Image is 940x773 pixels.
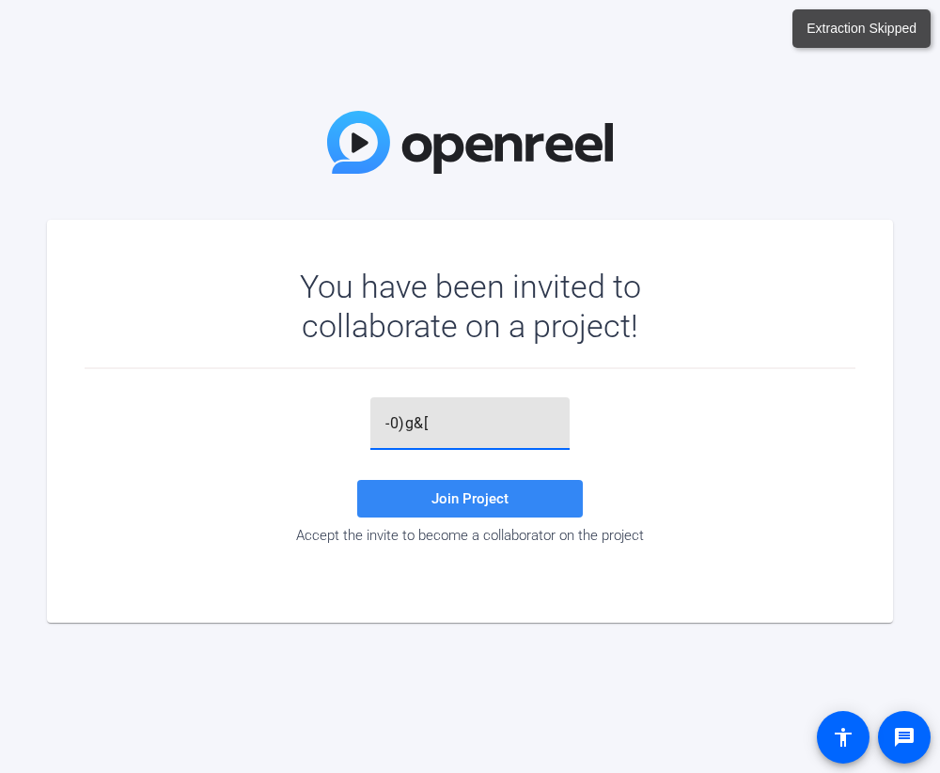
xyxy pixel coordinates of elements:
button: Join Project [357,480,583,518]
mat-icon: accessibility [832,726,854,749]
input: Password [385,412,555,435]
div: Accept the invite to become a collaborator on the project [85,527,855,544]
img: OpenReel Logo [327,111,613,174]
mat-icon: message [893,726,916,749]
div: You have been invited to collaborate on a project! [245,267,696,346]
span: Join Project [431,490,509,507]
div: Extraction Skipped [792,9,931,48]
